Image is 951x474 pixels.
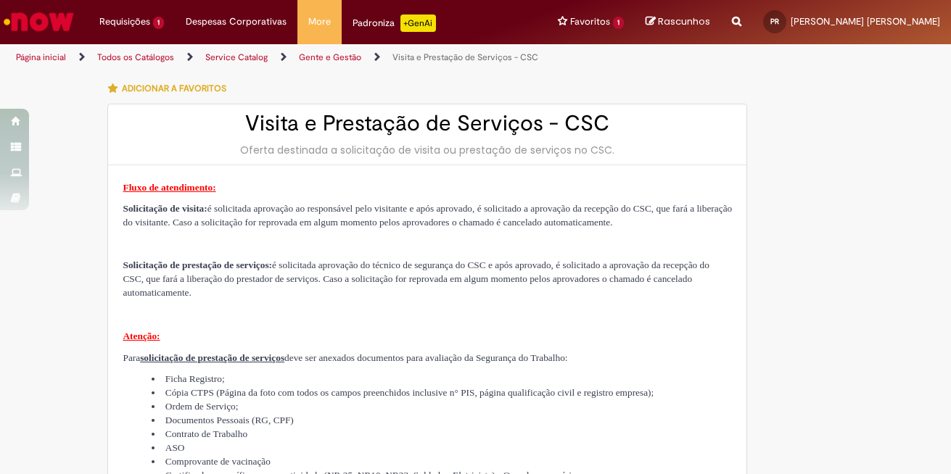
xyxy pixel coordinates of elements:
span: Comprovante de vacinação [165,456,271,467]
span: é solicitada aprovação ao responsável pelo visitante e após aprovado, é solicitado a aprovação da... [123,203,732,228]
span: Ficha Registro; [165,373,225,384]
a: Service Catalog [205,51,268,63]
span: ASO [165,442,185,453]
span: Contrato de Trabalho [165,428,247,439]
p: +GenAi [400,14,436,32]
span: solicitação de prestação de serviços [140,352,284,363]
span: Despesas Corporativas [186,14,287,29]
span: Requisições [99,14,150,29]
a: Rascunhos [646,15,710,29]
a: Todos os Catálogos [97,51,174,63]
strong: Fluxo de atendimento: [123,182,215,193]
strong: Solicitação de visita: [123,203,207,214]
button: Adicionar a Favoritos [107,73,234,104]
span: Documentos Pessoais (RG, CPF) [165,415,294,425]
span: 1 [613,17,624,29]
strong: Solicitação de prestação de serviços: [123,259,272,270]
span: Adicionar a Favoritos [122,83,226,94]
a: Página inicial [16,51,66,63]
span: Favoritos [570,14,610,29]
span: Ordem de Serviço; [165,401,239,412]
span: PR [770,17,779,26]
span: More [308,14,331,29]
span: 1 [153,17,164,29]
a: Gente e Gestão [299,51,361,63]
a: Visita e Prestação de Serviços - CSC [392,51,538,63]
img: ServiceNow [1,7,76,36]
div: Oferta destinada a solicitação de visita ou prestação de serviços no CSC. [123,143,732,157]
span: Para deve ser anexados documentos para avaliação da Segurança do Trabalho: [123,352,567,363]
strong: Atenção: [123,330,160,341]
div: Padroniza [353,14,436,32]
h2: Visita e Prestação de Serviços - CSC [123,112,732,136]
ul: Trilhas de página [11,44,623,71]
span: Rascunhos [658,14,710,28]
span: é solicitada aprovação do técnico de segurança do CSC e após aprovado, é solicitado a aprovação d... [123,259,709,298]
span: Cópia CTPS (Página da foto com todos os campos preenchidos inclusive n° PIS, página qualificação ... [165,387,654,398]
span: [PERSON_NAME] [PERSON_NAME] [791,15,940,28]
